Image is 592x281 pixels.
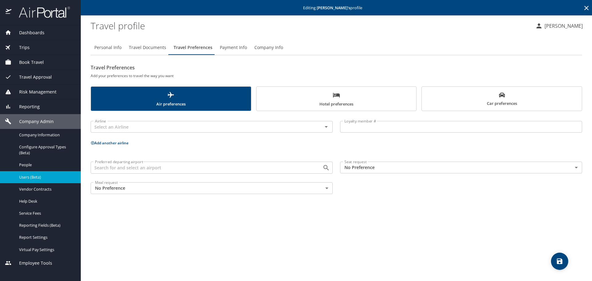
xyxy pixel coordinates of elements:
[533,20,585,31] button: [PERSON_NAME]
[19,174,73,180] span: Users (Beta)
[91,16,530,35] h1: Travel profile
[19,162,73,168] span: People
[83,6,590,10] p: Editing profile
[91,86,582,111] div: scrollable force tabs example
[94,44,121,52] span: Personal Info
[11,74,52,81] span: Travel Approval
[322,122,331,131] button: Open
[340,162,582,173] div: No Preference
[19,247,73,253] span: Virtual Pay Settings
[220,44,247,52] span: Payment Info
[91,63,582,72] h2: Travel Preferences
[19,198,73,204] span: Help Desk
[543,22,583,30] p: [PERSON_NAME]
[19,144,73,156] span: Configure Approval Types (Beta)
[129,44,166,52] span: Travel Documents
[11,44,30,51] span: Trips
[91,40,582,55] div: Profile
[91,72,582,79] h6: Add your preferences to travel the way you want
[19,132,73,138] span: Company Information
[317,5,350,10] strong: [PERSON_NAME] 's
[19,210,73,216] span: Service Fees
[322,163,331,172] button: Open
[11,103,40,110] span: Reporting
[11,260,52,267] span: Employee Tools
[11,59,44,66] span: Book Travel
[254,44,283,52] span: Company Info
[11,89,56,95] span: Risk Management
[91,140,129,146] button: Add another airline
[19,222,73,228] span: Reporting Fields (Beta)
[12,6,70,18] img: airportal-logo.png
[92,123,313,131] input: Select an Airline
[260,91,413,108] span: Hotel preferences
[6,6,12,18] img: icon-airportal.png
[425,92,578,107] span: Car preferences
[174,44,212,52] span: Travel Preferences
[95,91,247,108] span: Air preferences
[19,234,73,240] span: Report Settings
[19,186,73,192] span: Vendor Contracts
[11,118,54,125] span: Company Admin
[11,29,44,36] span: Dashboards
[551,253,568,270] button: save
[92,163,313,171] input: Search for and select an airport
[91,182,333,194] div: No Preference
